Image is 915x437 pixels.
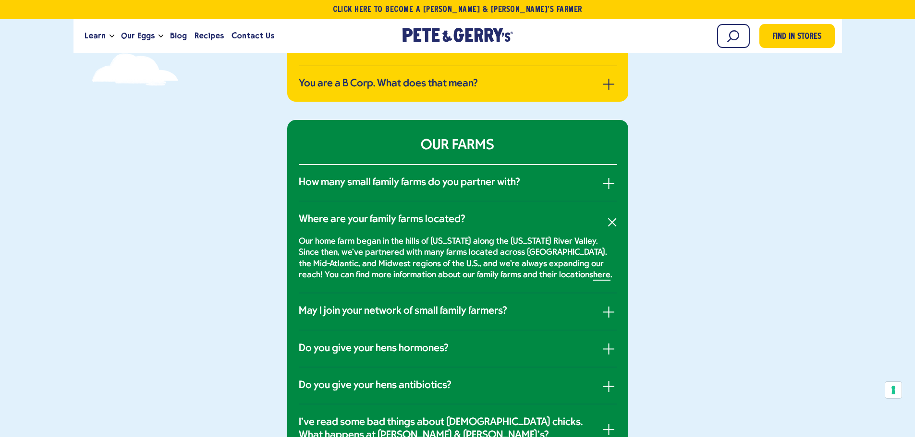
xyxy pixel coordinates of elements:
[85,30,106,42] span: Learn
[299,78,478,90] h3: You are a B Corp. What does that mean?
[166,23,191,49] a: Blog
[772,31,821,44] span: Find in Stores
[885,382,902,398] button: Your consent preferences for tracking technologies
[170,30,187,42] span: Blog
[121,30,155,42] span: Our Eggs
[232,30,274,42] span: Contact Us
[717,24,750,48] input: Search
[159,35,163,38] button: Open the dropdown menu for Our Eggs
[299,343,449,355] h3: Do you give your hens hormones?
[228,23,278,49] a: Contact Us
[191,23,228,49] a: Recipes
[195,30,224,42] span: Recipes
[81,23,110,49] a: Learn
[117,23,159,49] a: Our Eggs
[299,305,507,318] h3: May I join your network of small family farmers?
[110,35,114,38] button: Open the dropdown menu for Learn
[299,236,617,281] p: Our home farm began in the hills of [US_STATE] along the [US_STATE] River Valley. Since then, we'...
[759,24,835,48] a: Find in Stores
[299,177,520,189] h3: How many small family farms do you partner with?
[299,137,617,154] h2: OUR FARMS
[593,271,610,281] a: here
[299,213,465,226] h3: Where are your family farms located?
[299,379,451,392] h3: Do you give your hens antibiotics?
